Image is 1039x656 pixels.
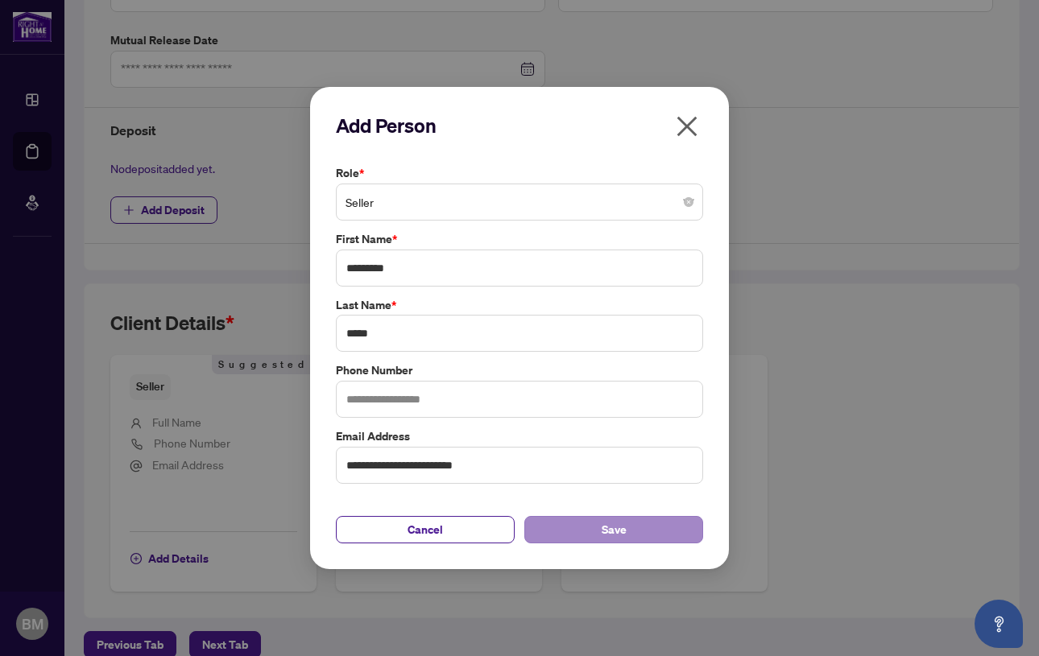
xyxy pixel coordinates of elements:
label: First Name [336,230,703,248]
span: Cancel [408,517,443,543]
label: Role [336,164,703,182]
span: Seller [346,187,693,217]
label: Phone Number [336,361,703,379]
button: Open asap [975,600,1023,648]
h2: Add Person [336,113,703,138]
label: Last Name [336,296,703,314]
button: Cancel [336,516,515,543]
label: Email Address [336,427,703,445]
span: Save [602,517,627,543]
span: close-circle [684,197,693,207]
button: Save [524,516,703,543]
span: close [674,113,700,139]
